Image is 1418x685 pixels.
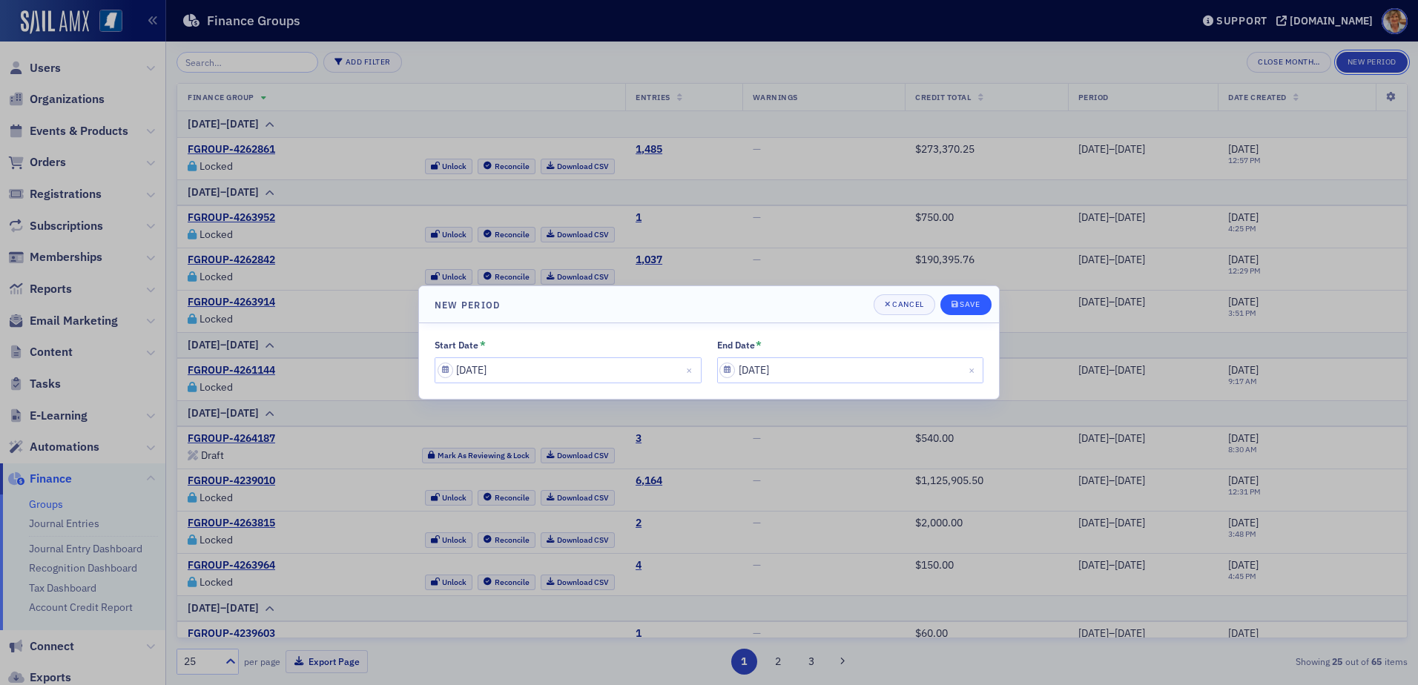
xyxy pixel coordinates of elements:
h4: New Period [435,298,500,311]
input: MM/DD/YYYY [717,357,984,383]
abbr: This field is required [480,339,486,352]
div: Save [960,300,980,308]
input: MM/DD/YYYY [435,357,702,383]
div: Start Date [435,340,478,351]
button: Save [940,294,992,315]
button: Close [682,357,702,383]
button: Cancel [874,294,935,315]
abbr: This field is required [756,339,762,352]
div: Cancel [892,300,923,308]
div: End Date [717,340,755,351]
button: Close [963,357,983,383]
